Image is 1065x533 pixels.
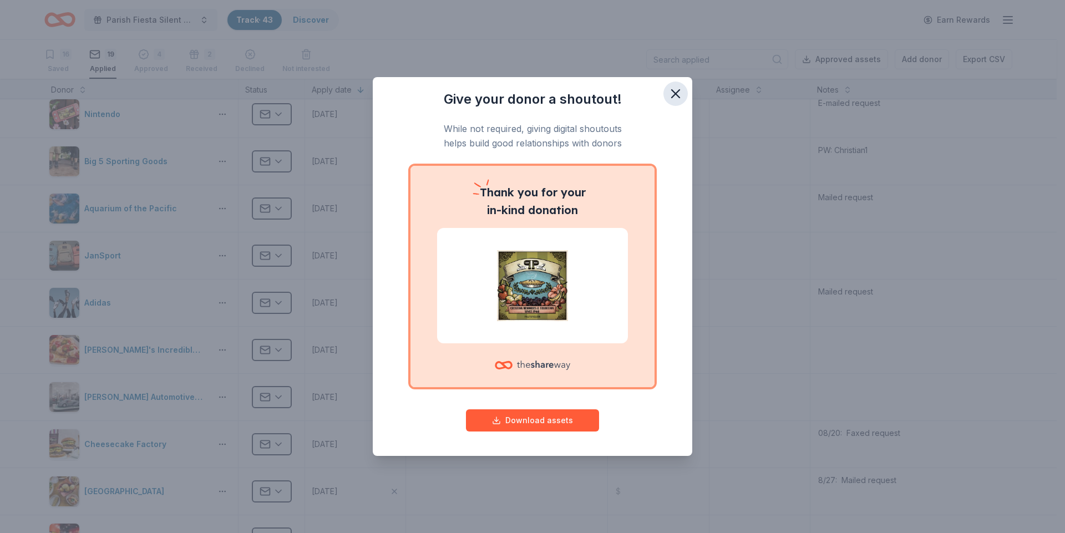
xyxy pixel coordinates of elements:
h3: Give your donor a shoutout! [395,90,670,108]
p: you for your in-kind donation [437,184,628,219]
img: Polly's Pies [450,250,615,321]
p: While not required, giving digital shoutouts helps build good relationships with donors [395,121,670,151]
button: Download assets [466,409,599,432]
span: Thank [480,185,514,199]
